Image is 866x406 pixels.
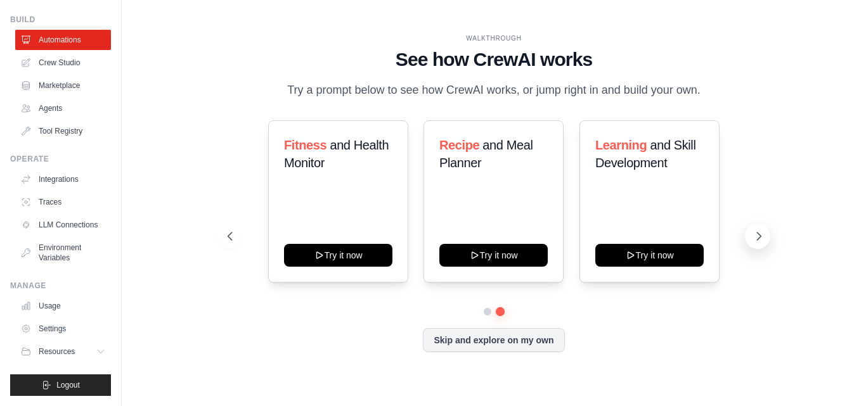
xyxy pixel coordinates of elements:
span: Learning [595,138,647,152]
div: Manage [10,281,111,291]
span: Logout [56,380,80,390]
a: Usage [15,296,111,316]
a: Integrations [15,169,111,189]
button: Skip and explore on my own [423,328,564,352]
button: Logout [10,374,111,396]
div: Build [10,15,111,25]
span: Recipe [439,138,479,152]
button: Try it now [595,244,704,267]
a: Crew Studio [15,53,111,73]
a: Traces [15,192,111,212]
button: Try it now [284,244,392,267]
a: Tool Registry [15,121,111,141]
a: Automations [15,30,111,50]
a: Settings [15,319,111,339]
span: Fitness [284,138,326,152]
button: Try it now [439,244,548,267]
span: and Meal Planner [439,138,533,170]
a: Marketplace [15,75,111,96]
div: Operate [10,154,111,164]
button: Resources [15,341,111,362]
div: WALKTHROUGH [228,34,760,43]
a: Agents [15,98,111,118]
p: Try a prompt below to see how CrewAI works, or jump right in and build your own. [281,81,707,99]
h1: See how CrewAI works [228,48,760,71]
a: LLM Connections [15,215,111,235]
iframe: Chat Widget [803,345,866,406]
span: and Skill Development [595,138,695,170]
span: Resources [39,346,75,357]
a: Environment Variables [15,238,111,268]
span: and Health Monitor [284,138,389,170]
